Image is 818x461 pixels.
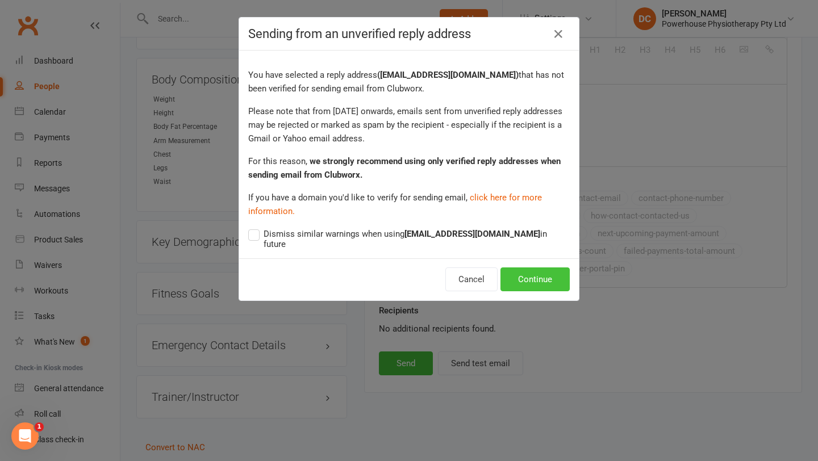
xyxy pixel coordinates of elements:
[35,422,44,431] span: 1
[264,227,570,249] span: Dismiss similar warnings when using in future
[549,25,567,43] a: Close
[248,104,570,145] p: Please note that from [DATE] onwards, emails sent from unverified reply addresses may be rejected...
[248,68,570,95] p: You have selected a reply address that has not been verified for sending email from Clubworx.
[248,191,570,218] p: If you have a domain you'd like to verify for sending email,
[248,156,561,180] strong: we strongly recommend using only verified reply addresses when sending email from Clubworx.
[404,229,540,239] strong: [EMAIL_ADDRESS][DOMAIN_NAME]
[11,422,39,450] iframe: Intercom live chat
[377,70,519,80] strong: ( [EMAIL_ADDRESS][DOMAIN_NAME] )
[248,27,570,41] h4: Sending from an unverified reply address
[445,267,498,291] button: Cancel
[500,267,570,291] button: Continue
[248,154,570,182] p: For this reason,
